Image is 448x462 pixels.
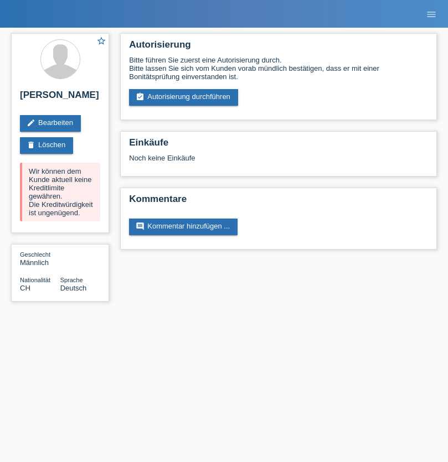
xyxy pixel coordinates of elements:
[426,9,437,20] i: menu
[420,11,442,17] a: menu
[129,89,238,106] a: assignment_turned_inAutorisierung durchführen
[27,118,35,127] i: edit
[20,251,50,258] span: Geschlecht
[129,56,428,81] div: Bitte führen Sie zuerst eine Autorisierung durch. Bitte lassen Sie sich vom Kunden vorab mündlich...
[136,222,145,231] i: comment
[129,194,428,210] h2: Kommentare
[60,277,83,283] span: Sprache
[129,219,238,235] a: commentKommentar hinzufügen ...
[129,39,428,56] h2: Autorisierung
[129,137,428,154] h2: Einkäufe
[96,36,106,48] a: star_border
[96,36,106,46] i: star_border
[27,141,35,149] i: delete
[60,284,87,292] span: Deutsch
[20,115,81,132] a: editBearbeiten
[129,154,428,170] div: Noch keine Einkäufe
[20,163,100,221] div: Wir können dem Kunde aktuell keine Kreditlimite gewähren. Die Kreditwürdigkeit ist ungenügend.
[20,250,60,267] div: Männlich
[20,284,30,292] span: Schweiz
[20,277,50,283] span: Nationalität
[136,92,145,101] i: assignment_turned_in
[20,90,100,106] h2: [PERSON_NAME]
[20,137,73,154] a: deleteLöschen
